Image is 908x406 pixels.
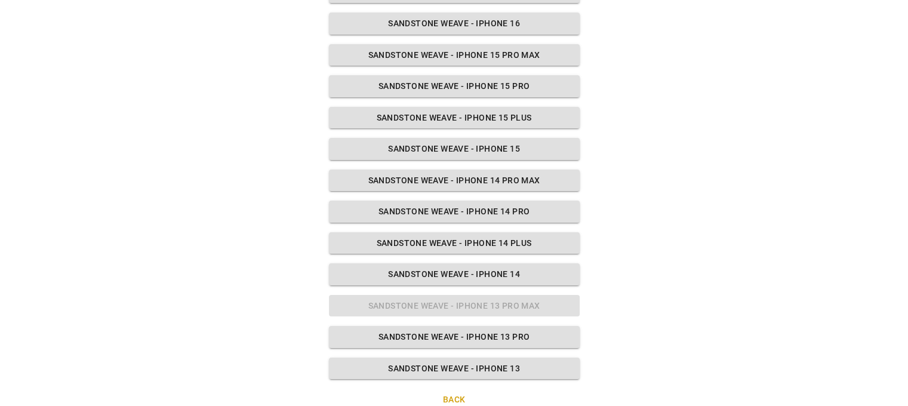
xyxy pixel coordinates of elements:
button: Sandstone Weave - iPhone 15 Pro Max [329,44,580,66]
button: Sandstone Weave - iPhone 15 [329,138,580,160]
button: Sandstone Weave - iPhone 15 Pro [329,75,580,97]
button: Sandstone Weave - iPhone 14 Pro [329,201,580,223]
button: Sandstone Weave - iPhone 13 [329,358,580,380]
button: Sandstone Weave - iPhone 14 [329,263,580,285]
button: Sandstone Weave - iPhone 14 Pro Max [329,170,580,192]
button: Sandstone Weave - iPhone 13 Pro [329,326,580,348]
button: Sandstone Weave - iPhone 16 [329,13,580,35]
button: Sandstone Weave - iPhone 14 Plus [329,232,580,254]
button: Sandstone Weave - iPhone 15 Plus [329,107,580,129]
